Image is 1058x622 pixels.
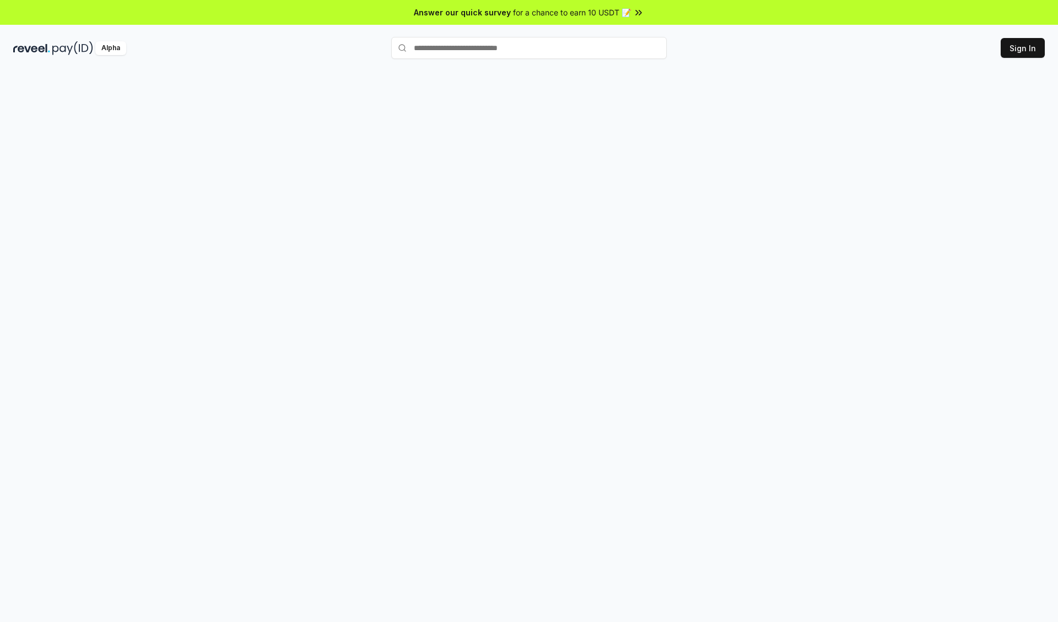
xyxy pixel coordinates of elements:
button: Sign In [1001,38,1045,58]
div: Alpha [95,41,126,55]
span: for a chance to earn 10 USDT 📝 [513,7,631,18]
img: reveel_dark [13,41,50,55]
img: pay_id [52,41,93,55]
span: Answer our quick survey [414,7,511,18]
